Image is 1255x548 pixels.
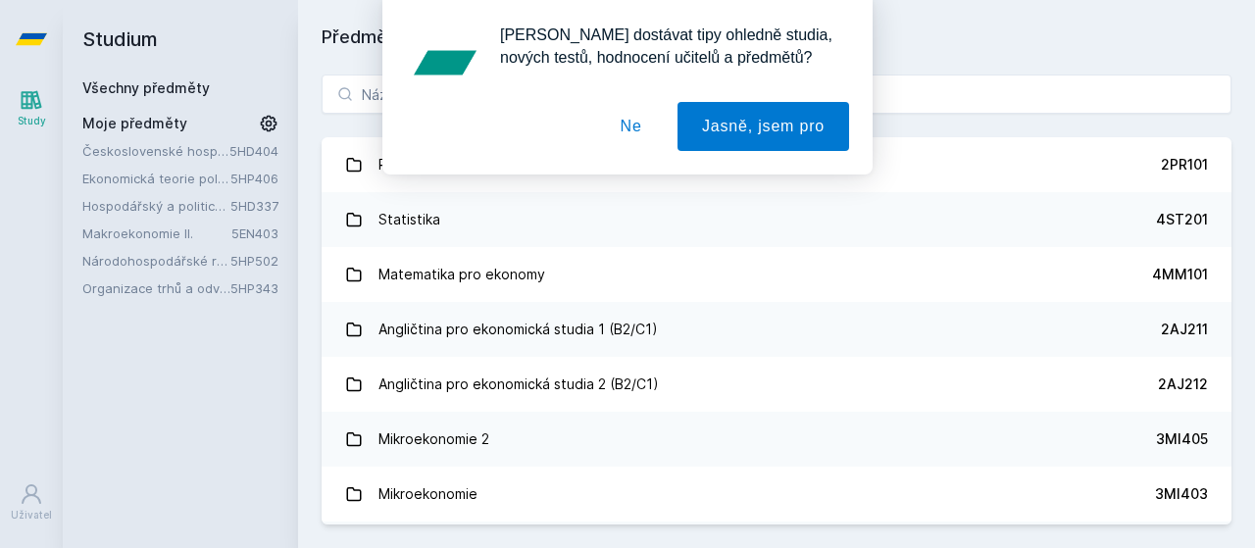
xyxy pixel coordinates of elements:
a: 5HD337 [230,198,278,214]
div: [PERSON_NAME] dostávat tipy ohledně studia, nových testů, hodnocení učitelů a předmětů? [484,24,849,69]
a: Matematika pro ekonomy 4MM101 [322,247,1231,302]
div: 4ST201 [1156,210,1208,229]
div: 3MI405 [1156,429,1208,449]
div: 2AJ212 [1158,374,1208,394]
div: 2AJ211 [1161,320,1208,339]
a: Národohospodářské rozhodování [82,251,230,271]
div: 3MI403 [1155,484,1208,504]
a: Mikroekonomie 3MI403 [322,467,1231,522]
a: 5HP343 [230,280,278,296]
button: Ne [596,102,667,151]
a: 5HP502 [230,253,278,269]
img: notification icon [406,24,484,102]
a: Organizace trhů a odvětví pohledem manažerů [82,278,230,298]
a: Angličtina pro ekonomická studia 2 (B2/C1) 2AJ212 [322,357,1231,412]
div: Angličtina pro ekonomická studia 1 (B2/C1) [378,310,658,349]
a: 5EN403 [231,225,278,241]
a: Uživatel [4,473,59,532]
a: Mikroekonomie 2 3MI405 [322,412,1231,467]
button: Jasně, jsem pro [678,102,849,151]
div: Statistika [378,200,440,239]
a: Angličtina pro ekonomická studia 1 (B2/C1) 2AJ211 [322,302,1231,357]
a: Statistika 4ST201 [322,192,1231,247]
a: 5HP406 [230,171,278,186]
div: Mikroekonomie [378,474,477,514]
a: Ekonomická teorie politiky [82,169,230,188]
div: Uživatel [11,508,52,523]
div: 4MM101 [1152,265,1208,284]
div: Mikroekonomie 2 [378,420,489,459]
a: Makroekonomie II. [82,224,231,243]
div: Matematika pro ekonomy [378,255,545,294]
div: Angličtina pro ekonomická studia 2 (B2/C1) [378,365,659,404]
a: Hospodářský a politický vývoj Dálného východu ve 20. století [82,196,230,216]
